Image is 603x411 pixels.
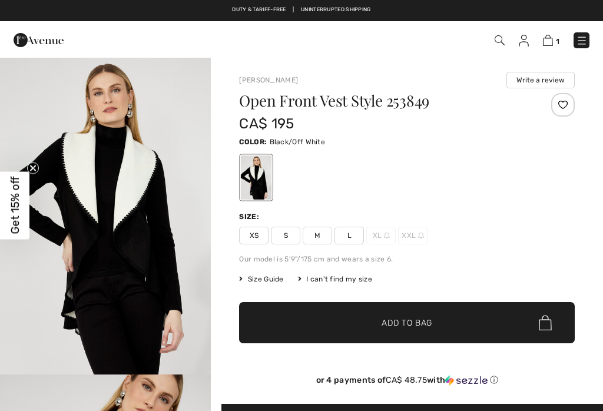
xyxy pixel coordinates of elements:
[445,375,488,386] img: Sezzle
[270,138,326,146] span: Black/Off White
[398,227,428,244] span: XXL
[239,254,575,264] div: Our model is 5'9"/175 cm and wears a size 6.
[241,155,271,200] div: Black/Off White
[239,227,269,244] span: XS
[8,177,22,234] span: Get 15% off
[14,28,64,52] img: 1ère Avenue
[303,227,332,244] span: M
[239,302,575,343] button: Add to Bag
[543,33,559,47] a: 1
[298,274,372,284] div: I can't find my size
[239,274,283,284] span: Size Guide
[366,227,396,244] span: XL
[543,35,553,46] img: Shopping Bag
[239,93,519,108] h1: Open Front Vest Style 253849
[239,76,298,84] a: [PERSON_NAME]
[519,35,529,47] img: My Info
[239,115,294,132] span: CA$ 195
[271,227,300,244] span: S
[556,37,559,46] span: 1
[539,315,552,330] img: Bag.svg
[382,317,432,329] span: Add to Bag
[386,375,427,385] span: CA$ 48.75
[239,138,267,146] span: Color:
[526,376,591,405] iframe: Opens a widget where you can chat to one of our agents
[418,233,424,238] img: ring-m.svg
[239,375,575,390] div: or 4 payments ofCA$ 48.75withSezzle Click to learn more about Sezzle
[239,375,575,386] div: or 4 payments of with
[239,211,261,222] div: Size:
[506,72,575,88] button: Write a review
[27,163,39,174] button: Close teaser
[334,227,364,244] span: L
[384,233,390,238] img: ring-m.svg
[495,35,505,45] img: Search
[576,35,588,47] img: Menu
[14,34,64,45] a: 1ère Avenue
